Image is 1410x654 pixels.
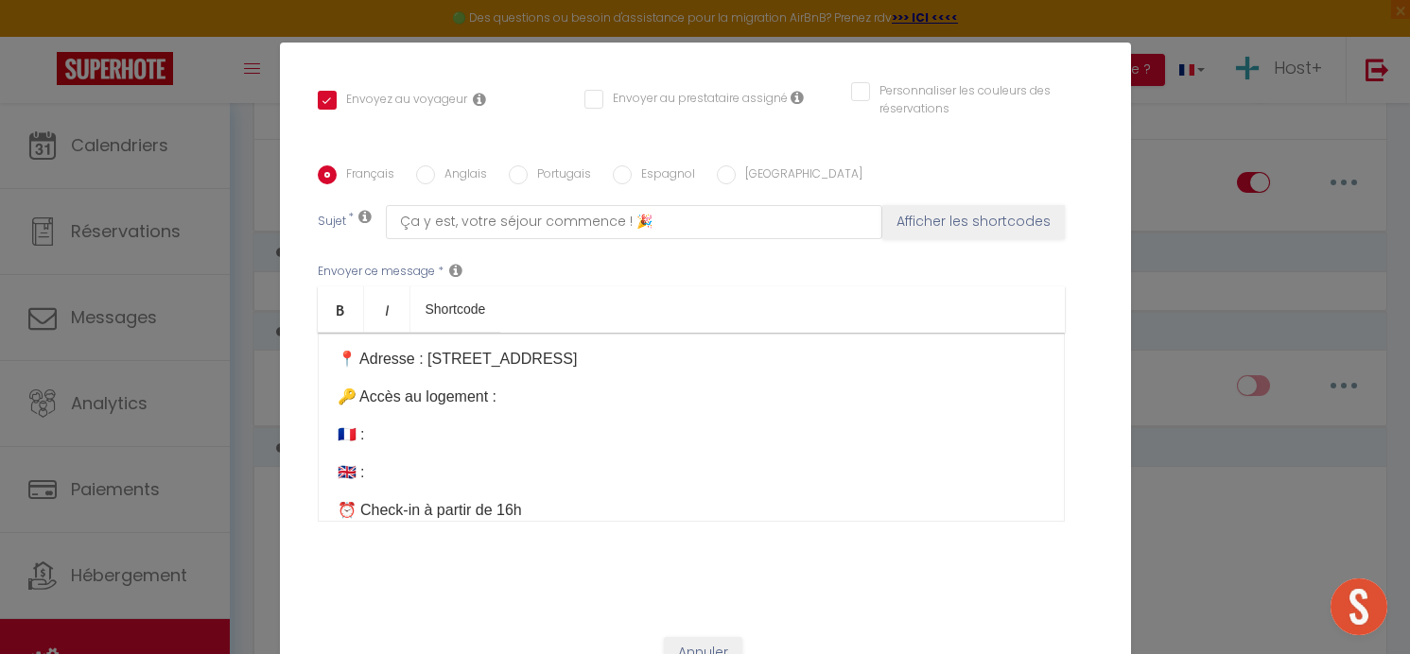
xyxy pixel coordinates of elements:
[882,205,1065,239] button: Afficher les shortcodes
[318,286,364,332] a: Bold
[318,333,1065,522] div: ​
[337,165,394,186] label: Français
[632,165,695,186] label: Espagnol
[338,461,1045,484] p: 🇬🇧 :
[318,263,435,281] label: Envoyer ce message
[736,165,862,186] label: [GEOGRAPHIC_DATA]
[1331,578,1387,635] div: Ouvrir le chat
[410,286,501,332] a: Shortcode
[318,213,346,232] label: Sujet
[338,386,1045,408] p: 🔑 Accès au logement :
[473,92,486,107] i: Envoyer au voyageur
[435,165,487,186] label: Anglais
[338,348,1045,370] p: 📍 Adresse : [STREET_ADDRESS]
[338,423,1045,446] p: 🇫🇷 :
[791,90,804,105] i: Envoyer au prestataire si il est assigné
[338,499,1045,522] p: ⏰ Check-in à partir de 16h
[337,91,467,112] label: Envoyez au voyageur
[364,286,410,332] a: Italic
[449,263,462,278] i: Message
[528,165,591,186] label: Portugais
[358,209,372,224] i: Subject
